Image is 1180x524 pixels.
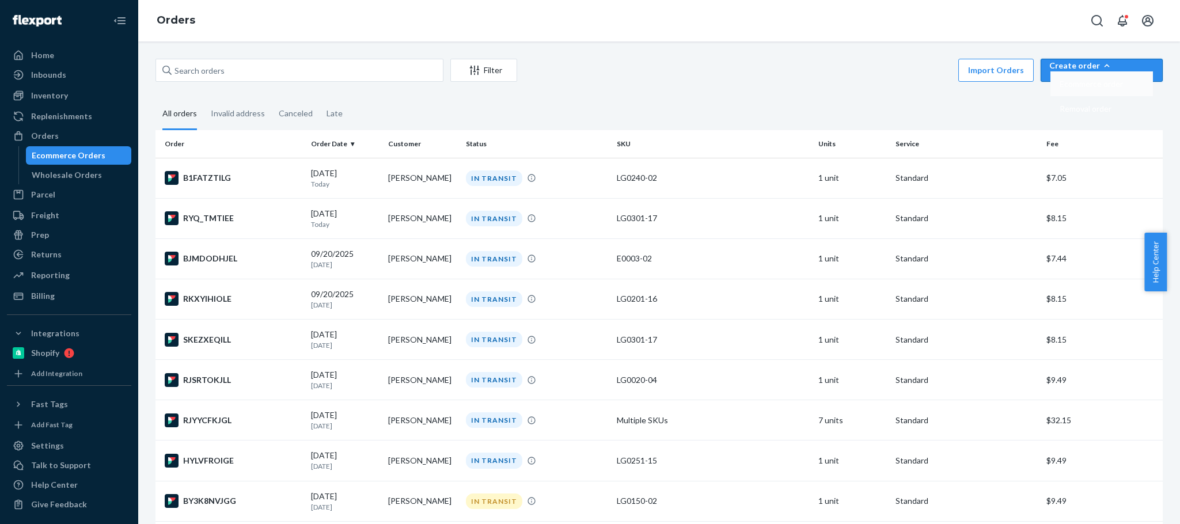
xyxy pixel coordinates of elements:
div: Replenishments [31,111,92,122]
td: [PERSON_NAME] [384,400,461,441]
th: Order Date [306,130,384,158]
div: [DATE] [311,409,379,431]
div: IN TRANSIT [466,412,522,428]
div: Home [31,50,54,61]
button: Open Search Box [1086,9,1109,32]
div: Give Feedback [31,499,87,510]
img: Flexport logo [13,15,62,26]
td: $9.49 [1042,481,1163,521]
div: Prep [31,229,49,241]
a: Inbounds [7,66,131,84]
div: Ecommerce Orders [32,150,105,161]
div: Inbounds [31,69,66,81]
div: RJSRTOKJLL [165,373,302,387]
p: Standard [896,172,1037,184]
div: Customer [388,139,456,149]
div: BJMDODHJEL [165,252,302,265]
td: [PERSON_NAME] [384,441,461,481]
td: $9.49 [1042,441,1163,481]
a: Inventory [7,86,131,105]
p: [DATE] [311,381,379,390]
div: IN TRANSIT [466,291,522,307]
th: Service [891,130,1042,158]
td: $8.15 [1042,320,1163,360]
td: $7.44 [1042,238,1163,279]
div: IN TRANSIT [466,493,522,509]
div: 09/20/2025 [311,288,379,310]
p: Standard [896,495,1037,507]
div: BY3K8NVJGG [165,494,302,508]
td: 1 unit [814,158,891,198]
div: IN TRANSIT [466,170,522,186]
div: Returns [31,249,62,260]
td: 7 units [814,400,891,441]
div: Parcel [31,189,55,200]
input: Search orders [155,59,443,82]
span: Ecommerce order [1060,80,1123,88]
p: Standard [896,374,1037,386]
div: Filter [451,64,517,76]
p: Standard [896,334,1037,345]
div: Wholesale Orders [32,169,102,181]
th: Fee [1042,130,1163,158]
td: $8.15 [1042,198,1163,238]
td: 1 unit [814,320,891,360]
div: RJYYCFKJGL [165,413,302,427]
a: Reporting [7,266,131,284]
div: Billing [31,290,55,302]
div: [DATE] [311,491,379,512]
div: LG0150-02 [617,495,809,507]
td: Multiple SKUs [612,400,814,441]
th: SKU [612,130,814,158]
td: 1 unit [814,198,891,238]
a: Orders [157,14,195,26]
div: Reporting [31,269,70,281]
div: Talk to Support [31,460,91,471]
button: Removal order [1050,96,1153,121]
div: Orders [31,130,59,142]
p: Standard [896,212,1037,224]
td: [PERSON_NAME] [384,360,461,400]
button: Help Center [1144,233,1167,291]
div: LG0240-02 [617,172,809,184]
button: Close Navigation [108,9,131,32]
td: [PERSON_NAME] [384,238,461,279]
a: Returns [7,245,131,264]
th: Status [461,130,612,158]
a: Add Fast Tag [7,418,131,432]
div: Freight [31,210,59,221]
div: [DATE] [311,168,379,189]
td: $8.15 [1042,279,1163,319]
button: Import Orders [958,59,1034,82]
div: Late [327,98,343,128]
div: Add Integration [31,369,82,378]
a: Talk to Support [7,456,131,474]
div: IN TRANSIT [466,453,522,468]
p: [DATE] [311,502,379,512]
a: Shopify [7,344,131,362]
a: Settings [7,436,131,455]
div: Canceled [279,98,313,128]
td: [PERSON_NAME] [384,198,461,238]
p: [DATE] [311,340,379,350]
div: LG0301-17 [617,212,809,224]
div: RKXYIHIOLE [165,292,302,306]
div: Integrations [31,328,79,339]
a: Prep [7,226,131,244]
div: LG0251-15 [617,455,809,466]
div: [DATE] [311,369,379,390]
p: Standard [896,253,1037,264]
td: 1 unit [814,360,891,400]
th: Units [814,130,891,158]
div: [DATE] [311,329,379,350]
div: IN TRANSIT [466,372,522,388]
div: Create order [1049,60,1154,71]
div: Add Fast Tag [31,420,73,430]
a: Help Center [7,476,131,494]
div: IN TRANSIT [466,251,522,267]
td: 1 unit [814,481,891,521]
div: All orders [162,98,197,130]
button: Open account menu [1136,9,1159,32]
div: LG0020-04 [617,374,809,386]
a: Ecommerce Orders [26,146,132,165]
